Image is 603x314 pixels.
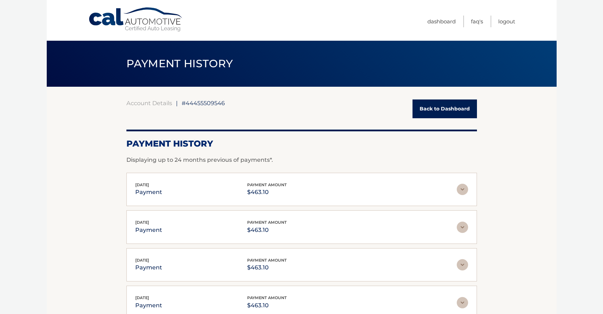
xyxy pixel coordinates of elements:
[247,182,287,187] span: payment amount
[457,184,468,195] img: accordion-rest.svg
[247,220,287,225] span: payment amount
[88,7,184,32] a: Cal Automotive
[176,99,178,107] span: |
[457,259,468,270] img: accordion-rest.svg
[126,156,477,164] p: Displaying up to 24 months previous of payments*.
[135,258,149,263] span: [DATE]
[427,16,456,27] a: Dashboard
[182,99,225,107] span: #44455509546
[247,263,287,273] p: $463.10
[247,187,287,197] p: $463.10
[457,222,468,233] img: accordion-rest.svg
[135,187,162,197] p: payment
[135,301,162,310] p: payment
[126,57,233,70] span: PAYMENT HISTORY
[126,138,477,149] h2: Payment History
[135,295,149,300] span: [DATE]
[135,220,149,225] span: [DATE]
[135,263,162,273] p: payment
[471,16,483,27] a: FAQ's
[247,301,287,310] p: $463.10
[247,295,287,300] span: payment amount
[126,99,172,107] a: Account Details
[457,297,468,308] img: accordion-rest.svg
[247,225,287,235] p: $463.10
[135,182,149,187] span: [DATE]
[498,16,515,27] a: Logout
[413,99,477,118] a: Back to Dashboard
[135,225,162,235] p: payment
[247,258,287,263] span: payment amount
